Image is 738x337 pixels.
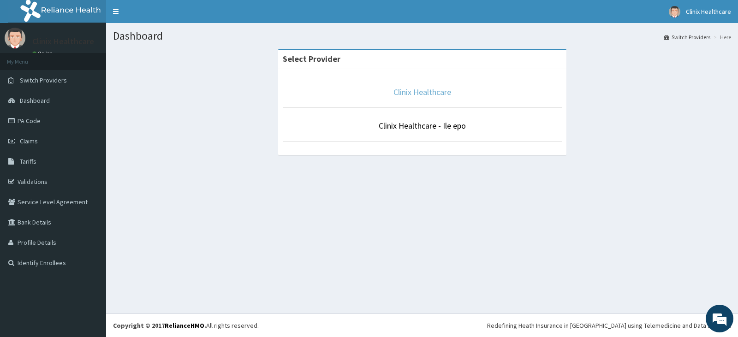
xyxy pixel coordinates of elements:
[113,321,206,330] strong: Copyright © 2017 .
[686,7,731,16] span: Clinix Healthcare
[487,321,731,330] div: Redefining Heath Insurance in [GEOGRAPHIC_DATA] using Telemedicine and Data Science!
[20,157,36,166] span: Tariffs
[20,76,67,84] span: Switch Providers
[20,96,50,105] span: Dashboard
[5,28,25,48] img: User Image
[664,33,710,41] a: Switch Providers
[20,137,38,145] span: Claims
[711,33,731,41] li: Here
[165,321,204,330] a: RelianceHMO
[32,37,94,46] p: Clinix Healthcare
[113,30,731,42] h1: Dashboard
[379,120,466,131] a: Clinix Healthcare - Ile epo
[106,313,738,337] footer: All rights reserved.
[669,6,680,18] img: User Image
[32,50,54,57] a: Online
[283,53,340,64] strong: Select Provider
[393,87,451,97] a: Clinix Healthcare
